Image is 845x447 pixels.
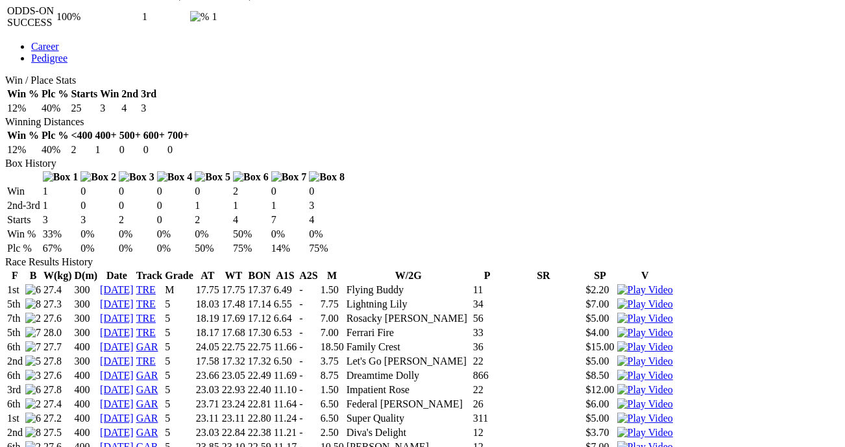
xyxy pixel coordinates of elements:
td: 1 [141,5,188,29]
a: [DATE] [100,356,134,367]
td: 17.48 [221,298,246,311]
td: 7.00 [320,326,345,339]
td: 18.03 [195,298,220,311]
td: 3 [308,199,345,212]
a: View replay [617,384,673,395]
td: 400 [74,383,99,396]
div: Win / Place Stats [5,75,840,86]
td: 23.71 [195,398,220,411]
td: - [299,312,318,325]
a: [DATE] [100,313,134,324]
td: 27.5 [43,426,73,439]
td: 0 [167,143,190,156]
td: 3 [80,213,117,226]
a: View replay [617,313,673,324]
td: 22.49 [247,369,272,382]
td: 11.69 [273,369,297,382]
td: 75% [308,242,345,255]
th: W(kg) [43,269,73,282]
th: WT [221,269,246,282]
th: <400 [70,129,93,142]
td: 25 [70,102,98,115]
td: 23.11 [221,412,246,425]
td: 17.32 [221,355,246,368]
td: 6.64 [273,312,297,325]
td: 5th [6,298,23,311]
td: 27.6 [43,369,73,382]
td: 40% [41,143,69,156]
td: 0 [156,213,193,226]
td: 18.17 [195,326,220,339]
td: 1.50 [320,383,345,396]
td: 1 [211,5,258,29]
td: 75% [232,242,269,255]
td: 11.64 [273,398,297,411]
a: GAR [136,384,158,395]
td: 5 [164,312,194,325]
td: 50% [194,242,231,255]
a: TRE [136,284,156,295]
a: View replay [617,370,673,381]
td: 311 [472,412,502,425]
td: 17.75 [195,284,220,296]
td: 23.24 [221,398,246,411]
th: BON [247,269,272,282]
td: 27.4 [43,284,73,296]
td: $15.00 [585,341,615,354]
td: 0% [118,228,155,241]
td: 6th [6,341,23,354]
th: Win % [6,88,40,101]
td: - [299,383,318,396]
td: 2nd [6,426,23,439]
th: M [320,269,345,282]
td: 7.00 [320,312,345,325]
td: 17.32 [247,355,272,368]
td: Super Quality [346,412,471,425]
td: 0 [118,185,155,198]
td: Family Crest [346,341,471,354]
a: [DATE] [100,284,134,295]
img: Play Video [617,284,673,296]
td: M [164,284,194,296]
img: Box 8 [309,171,345,183]
td: 6th [6,369,23,382]
th: Date [99,269,134,282]
td: 0 [271,185,308,198]
td: 1st [6,284,23,296]
td: 0 [156,199,193,212]
td: 23.11 [195,412,220,425]
img: 6 [25,284,41,296]
td: Impatient Rose [346,383,471,396]
a: TRE [136,313,156,324]
th: B [25,269,42,282]
td: $2.20 [585,284,615,296]
td: 300 [74,312,99,325]
td: 0% [308,228,345,241]
td: 866 [472,369,502,382]
td: Starts [6,213,41,226]
td: Plc % [6,242,41,255]
img: 7 [25,327,41,339]
a: GAR [136,370,158,381]
td: - [299,412,318,425]
div: Race Results History [5,256,840,268]
a: GAR [136,413,158,424]
td: 300 [74,355,99,368]
td: Rosacky [PERSON_NAME] [346,312,471,325]
td: 0 [156,185,193,198]
td: Federal [PERSON_NAME] [346,398,471,411]
td: 17.75 [221,284,246,296]
a: Pedigree [31,53,67,64]
td: 2 [70,143,93,156]
img: 6 [25,384,41,396]
th: 3rd [140,88,157,101]
td: 4 [121,102,139,115]
td: 3 [42,213,79,226]
img: 2 [25,398,41,410]
td: 6th [6,398,23,411]
td: $5.00 [585,355,615,368]
td: 5 [164,355,194,368]
a: View replay [617,356,673,367]
td: 7.75 [320,298,345,311]
td: 0 [194,185,231,198]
